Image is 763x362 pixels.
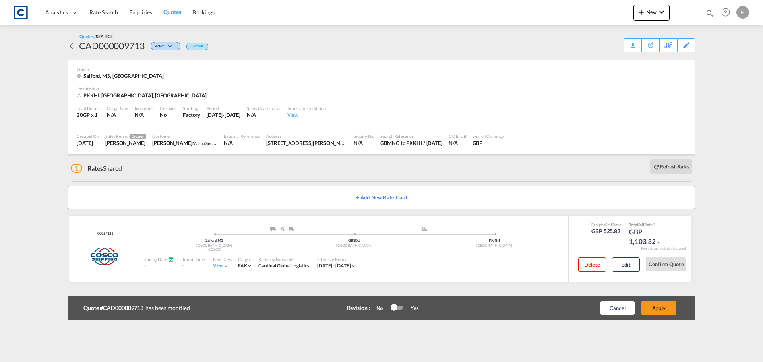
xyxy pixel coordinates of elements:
[637,9,666,15] span: New
[129,9,152,15] span: Enquiries
[223,263,229,269] md-icon: icon-chevron-down
[736,6,749,19] div: H
[83,73,164,79] span: Salford, M3, [GEOGRAPHIC_DATA]
[284,243,424,248] div: [GEOGRAPHIC_DATA]
[192,140,229,146] span: Marco Services Ltd
[213,263,229,269] div: Viewicon-chevron-down
[420,227,429,231] md-icon: assets/icons/custom/ship-fill.svg
[224,133,260,139] div: External Reference
[89,9,118,15] span: Rate Search
[266,133,347,139] div: Address
[163,8,181,15] span: Quotes
[217,238,218,242] span: |
[168,256,174,262] md-icon: Schedules Available
[354,139,374,147] div: N/A
[77,66,686,72] div: Origin
[289,227,294,231] img: road
[605,222,612,227] span: Sell
[629,222,669,227] div: Total Rate
[600,301,635,315] button: Cancel
[144,247,284,252] div: COSCO
[186,43,208,50] div: Default
[205,238,218,242] span: Salford
[380,133,442,139] div: Search Reference
[591,227,621,235] div: GBP 525.82
[449,133,466,139] div: CC Email
[183,105,200,111] div: Stuffing
[77,85,686,91] div: Destination
[657,7,666,17] md-icon: icon-chevron-down
[207,105,241,111] div: Period
[77,72,166,79] div: Salford, M3, United Kingdom
[213,256,232,262] div: Free Days
[218,238,223,242] span: M3
[144,263,174,269] div: -
[83,302,322,314] div: has been modified
[152,139,217,147] div: Wasim Yousafi
[145,39,182,52] div: Change Status Here
[167,45,176,49] md-icon: icon-chevron-down
[95,231,113,236] span: 00054821
[182,263,205,269] div: -
[96,34,112,39] span: SEA-FCL
[629,227,669,246] div: GBP 1,103.32
[591,222,621,227] div: Freight Rate
[650,159,692,174] button: icon-refreshRefresh Rates
[214,227,354,235] div: Pickup ModeService Type Greater Manchester, England,TruckRail; Truck
[79,33,113,39] div: Quotes /SEA-FCL
[424,238,564,243] div: PKKHI
[351,263,356,269] md-icon: icon-chevron-down
[633,5,670,21] button: icon-plus 400-fgNewicon-chevron-down
[635,246,691,251] div: Remark and Inclusion included
[372,304,391,312] div: No
[719,6,736,20] div: Help
[266,139,347,147] div: 16 Robert St, Cheetham Hill, Manchester M3 1EY
[612,257,640,272] button: Edit
[87,165,103,172] span: Rates
[473,133,504,139] div: Search Currency
[77,92,209,99] div: PKKHI, Karachi, Asia Pacific
[638,222,645,227] span: Sell
[317,263,351,269] div: 01 Sep 2025 - 30 Sep 2025
[449,139,466,147] div: N/A
[660,164,689,170] b: Refresh Rates
[287,111,326,118] div: View
[641,301,676,315] button: Apply
[183,111,200,118] div: Factory Stuffing
[646,257,686,271] button: Confirm Quote
[247,263,252,269] md-icon: icon-chevron-down
[182,256,205,262] div: Transit Time
[628,39,637,46] div: Quote PDF is not available at this time
[653,163,660,170] md-icon: icon-refresh
[68,39,79,52] div: icon-arrow-left
[258,263,309,269] span: Cardinal Global Logistics
[224,139,260,147] div: N/A
[247,105,281,111] div: Sales Coordinator
[12,4,30,21] img: 1fdb9190129311efbfaf67cbb4249bed.jpeg
[77,139,99,147] div: 12 Sep 2025
[151,42,180,50] div: Change Status Here
[95,231,113,236] div: Contract / Rate Agreement / Tariff / Spot Pricing Reference Number: 00054821
[71,164,82,173] span: 1
[68,41,77,51] md-icon: icon-arrow-left
[287,105,326,111] div: Terms and Condition
[258,256,309,262] div: Rates by Forwarder
[192,9,215,15] span: Bookings
[354,133,374,139] div: Inquiry No.
[656,240,661,245] md-icon: icon-chevron-down
[238,256,253,262] div: Cargo
[160,111,176,118] div: No
[83,304,145,312] b: Quote #CAD000009713
[705,9,714,17] md-icon: icon-magnify
[105,139,146,147] div: Hannah Nutter
[380,139,442,147] div: GBMNC to PKKHI / 12 Sep 2025
[107,111,128,118] div: N/A
[317,263,351,269] span: [DATE] - [DATE]
[135,111,144,118] div: N/A
[247,111,281,118] div: N/A
[207,111,241,118] div: 30 Sep 2025
[135,105,153,111] div: Incoterms
[107,105,128,111] div: Cargo Type
[77,133,99,139] div: Created On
